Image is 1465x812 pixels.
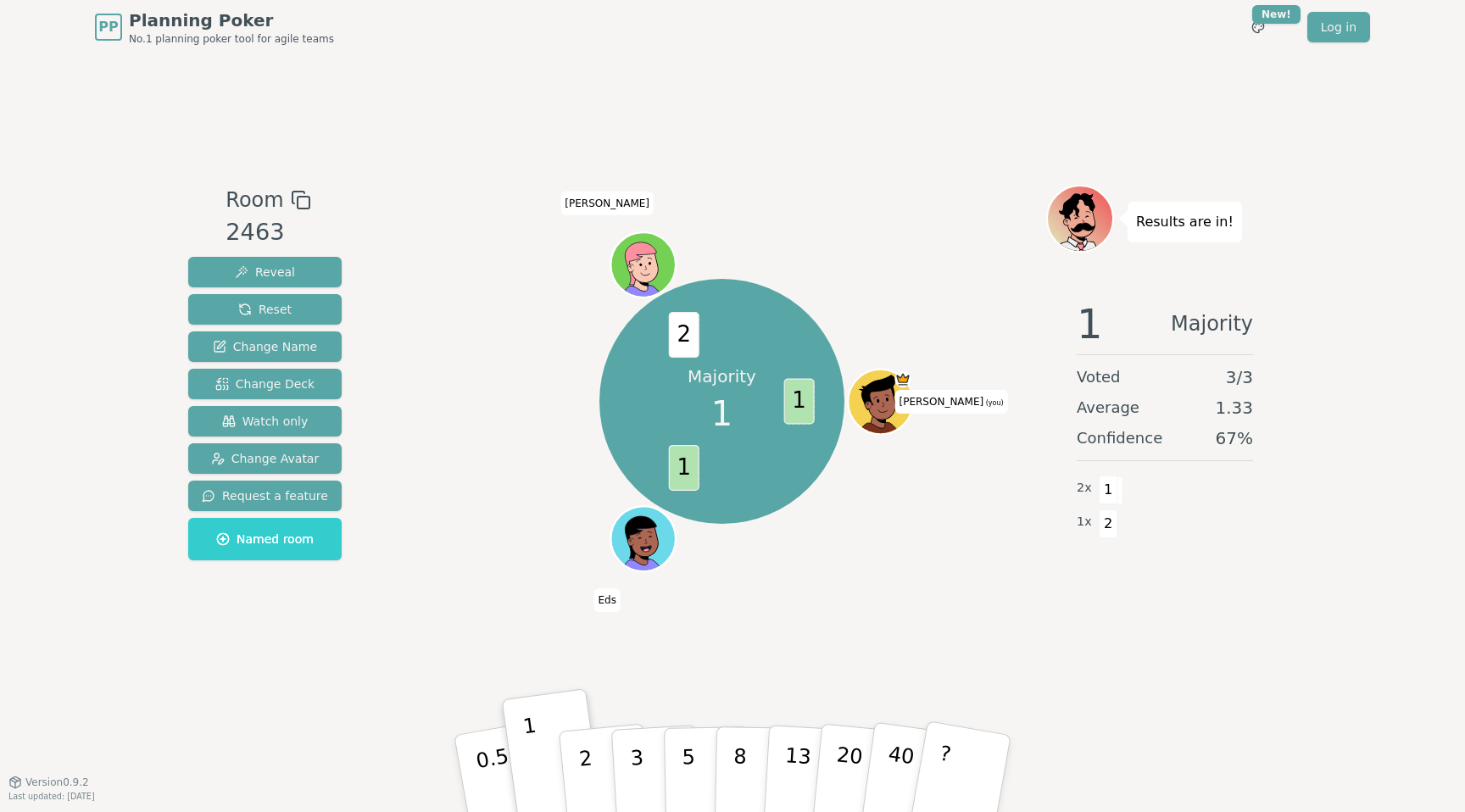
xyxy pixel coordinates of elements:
[188,294,342,325] button: Reset
[593,588,620,612] span: Click to change your name
[1077,426,1162,450] span: Confidence
[188,406,342,437] button: Watch only
[1077,513,1092,531] span: 1 x
[129,8,334,32] span: Planning Poker
[1252,5,1301,24] div: New!
[211,450,320,467] span: Change Avatar
[235,264,295,281] span: Reveal
[895,390,1008,414] span: Click to change your name
[1077,396,1139,420] span: Average
[188,443,342,474] button: Change Avatar
[894,371,911,387] span: Isaac is the host
[1077,365,1121,389] span: Voted
[188,331,342,362] button: Change Name
[222,413,309,430] span: Watch only
[1243,12,1273,42] button: New!
[129,32,334,46] span: No.1 planning poker tool for agile teams
[188,518,342,560] button: Named room
[1077,303,1103,344] span: 1
[215,375,315,392] span: Change Deck
[226,215,310,250] div: 2463
[1136,210,1234,234] p: Results are in!
[202,487,328,504] span: Request a feature
[560,191,654,214] span: Click to change your name
[521,714,547,806] p: 1
[1215,396,1253,420] span: 1.33
[238,301,292,318] span: Reset
[188,481,342,511] button: Request a feature
[188,369,342,399] button: Change Deck
[216,531,314,548] span: Named room
[25,776,89,789] span: Version 0.9.2
[1171,303,1253,344] span: Majority
[668,445,699,491] span: 1
[668,312,699,358] span: 2
[95,8,334,46] a: PPPlanning PokerNo.1 planning poker tool for agile teams
[226,185,283,215] span: Room
[1099,509,1118,538] span: 2
[1226,365,1253,389] span: 3 / 3
[1216,426,1253,450] span: 67 %
[849,371,911,432] button: Click to change your avatar
[983,399,1004,407] span: (you)
[188,257,342,287] button: Reveal
[783,379,814,425] span: 1
[688,364,756,388] p: Majority
[1307,12,1370,42] a: Log in
[213,338,317,355] span: Change Name
[98,17,118,37] span: PP
[8,776,89,789] button: Version0.9.2
[8,792,95,801] span: Last updated: [DATE]
[711,388,732,439] span: 1
[1077,479,1092,498] span: 2 x
[1099,476,1118,504] span: 1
